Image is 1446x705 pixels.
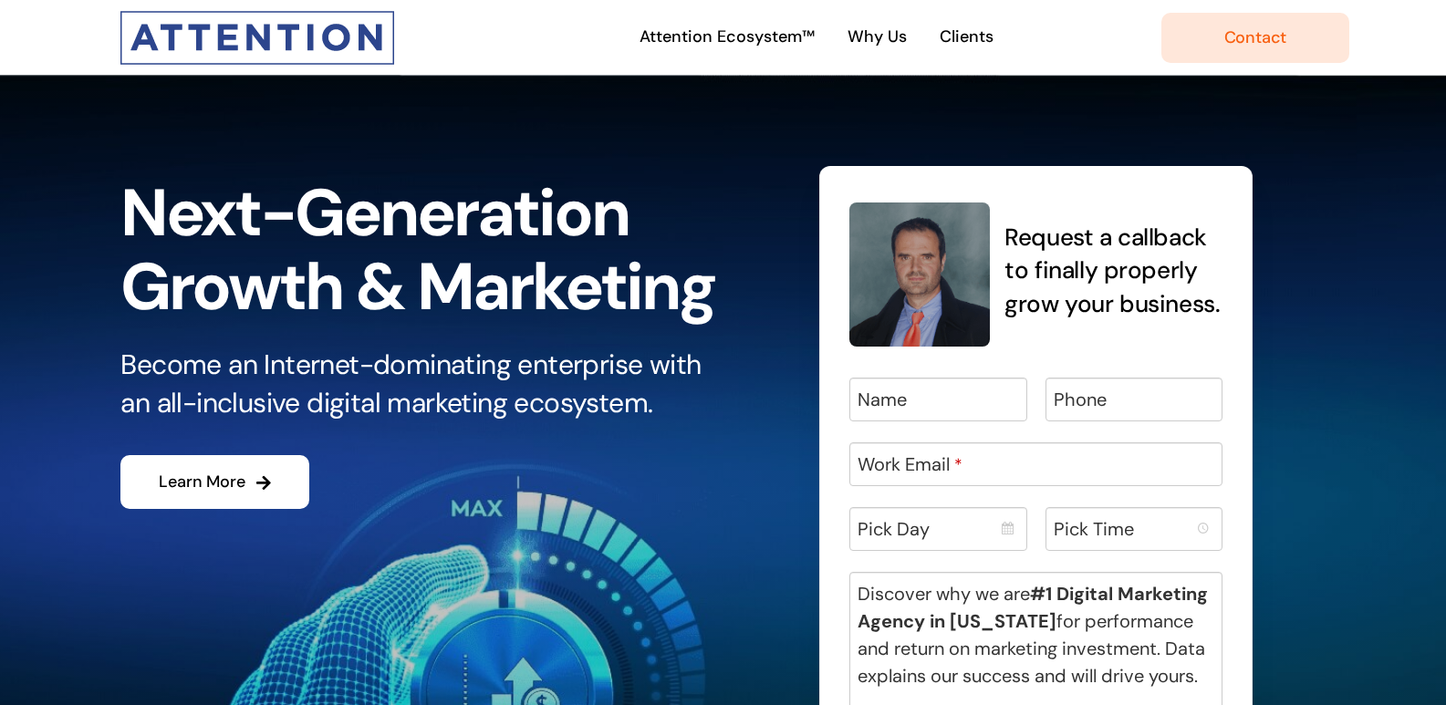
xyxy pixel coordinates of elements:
[849,202,990,347] img: cuk_154x158-C
[858,515,930,543] label: Pick Day
[858,582,1208,633] b: #1 Digital Marketing Agency in [US_STATE]
[120,8,394,32] a: Attention-Only-Logo-300wide
[120,177,723,324] h1: Next-Generation Growth & Marketing
[159,472,244,492] span: Learn More
[120,346,723,422] p: Become an Internet-dominating enterprise with an all-inclusive digital marketing ecosystem.
[634,18,820,57] a: Attention Ecosystem™
[940,24,993,50] span: Clients
[1054,386,1107,413] label: Phone
[1054,515,1134,543] label: Pick Time
[1161,13,1349,63] a: Contact
[120,11,394,65] img: Attention Interactive Logo
[858,580,1223,689] label: Discover why we are for performance and return on marketing investment. Data explains our success...
[858,451,962,478] label: Work Email
[842,18,912,57] a: Why Us
[1224,28,1287,47] span: Contact
[848,24,907,50] span: Why Us
[120,455,309,509] a: Learn More
[640,24,815,50] span: Attention Ecosystem™
[473,5,1161,70] nav: Main Menu Desktop
[1004,221,1222,320] h4: Request a callback to finally properly grow your business.
[858,386,907,413] label: Name
[934,18,999,57] a: Clients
